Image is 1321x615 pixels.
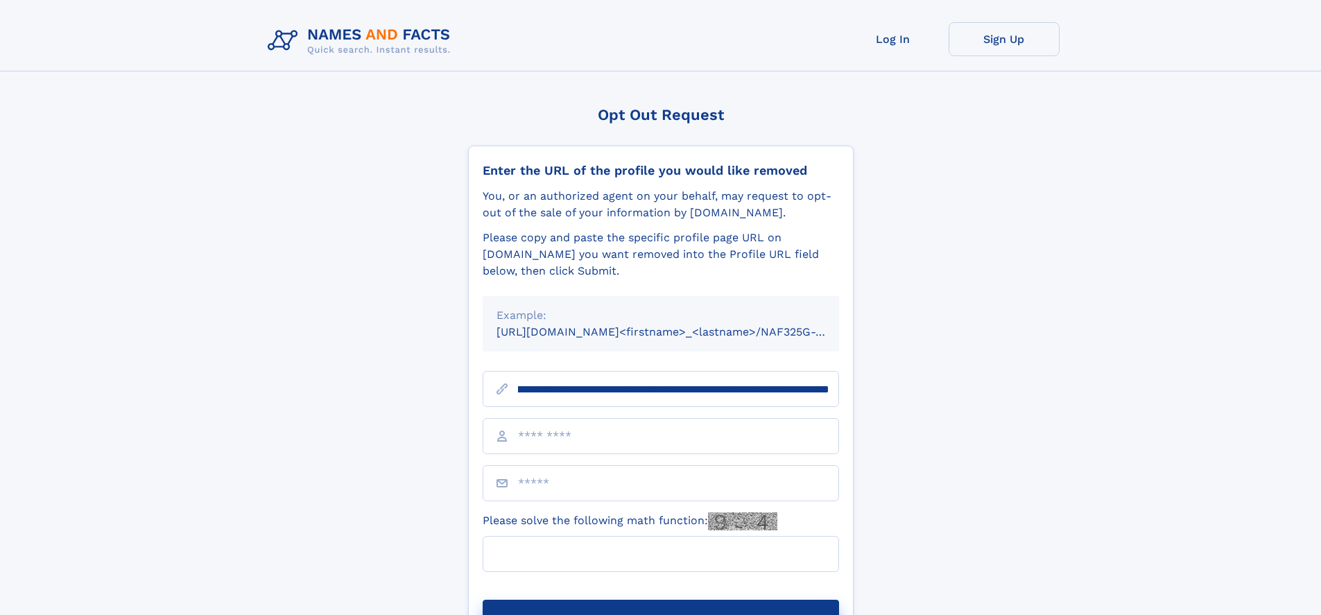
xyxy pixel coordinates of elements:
[262,22,462,60] img: Logo Names and Facts
[483,512,777,530] label: Please solve the following math function:
[468,106,854,123] div: Opt Out Request
[497,325,865,338] small: [URL][DOMAIN_NAME]<firstname>_<lastname>/NAF325G-xxxxxxxx
[838,22,949,56] a: Log In
[949,22,1060,56] a: Sign Up
[497,307,825,324] div: Example:
[483,229,839,279] div: Please copy and paste the specific profile page URL on [DOMAIN_NAME] you want removed into the Pr...
[483,163,839,178] div: Enter the URL of the profile you would like removed
[483,188,839,221] div: You, or an authorized agent on your behalf, may request to opt-out of the sale of your informatio...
